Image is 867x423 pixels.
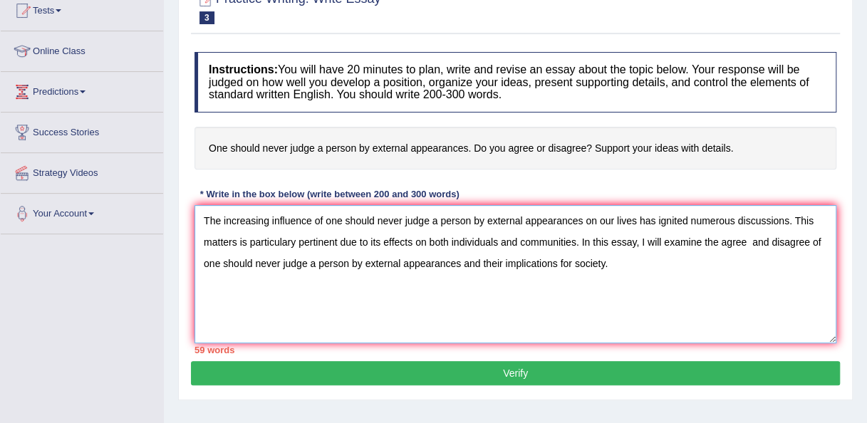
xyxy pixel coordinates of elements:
[1,153,163,189] a: Strategy Videos
[194,187,464,201] div: * Write in the box below (write between 200 and 300 words)
[191,361,840,385] button: Verify
[194,127,836,170] h4: One should never judge a person by external appearances. Do you agree or disagree? Support your i...
[209,63,278,75] b: Instructions:
[1,72,163,108] a: Predictions
[194,52,836,113] h4: You will have 20 minutes to plan, write and revise an essay about the topic below. Your response ...
[1,194,163,229] a: Your Account
[194,343,836,357] div: 59 words
[199,11,214,24] span: 3
[1,113,163,148] a: Success Stories
[1,31,163,67] a: Online Class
